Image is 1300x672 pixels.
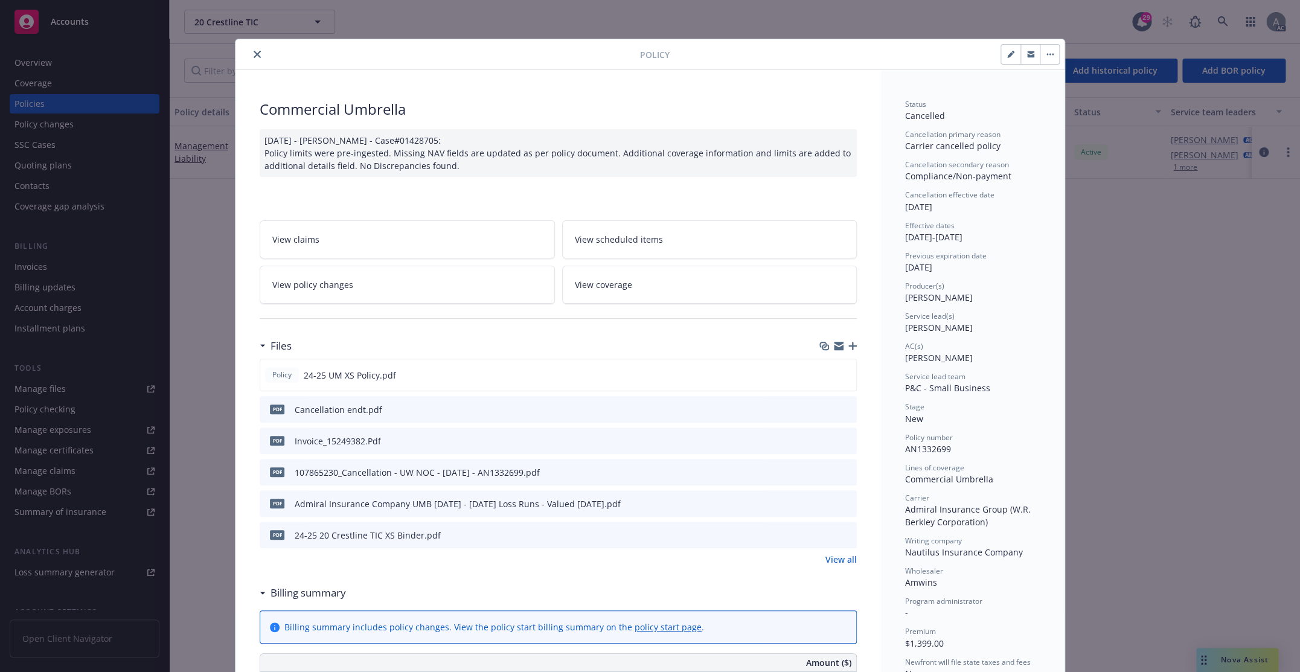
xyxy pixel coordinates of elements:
button: download file [822,529,831,542]
span: Cancellation secondary reason [905,159,1009,170]
span: Pdf [270,436,284,445]
span: [DATE] [905,201,932,213]
button: preview file [841,403,852,416]
span: New [905,413,923,424]
span: Wholesaler [905,566,943,576]
button: preview file [841,466,852,479]
span: View claims [272,233,319,246]
span: Cancellation primary reason [905,129,1001,139]
button: preview file [841,435,852,447]
span: pdf [270,467,284,476]
div: 24-25 20 Crestline TIC XS Binder.pdf [295,529,441,542]
span: Lines of coverage [905,462,964,473]
span: pdf [270,405,284,414]
span: Effective dates [905,220,955,231]
span: AC(s) [905,341,923,351]
div: Admiral Insurance Company UMB [DATE] - [DATE] Loss Runs - Valued [DATE].pdf [295,498,621,510]
span: [PERSON_NAME] [905,292,973,303]
button: download file [822,466,831,479]
a: policy start page [635,621,702,633]
span: - [905,607,908,618]
span: Program administrator [905,596,982,606]
button: download file [822,498,831,510]
span: Amwins [905,577,937,588]
div: Cancellation endt.pdf [295,403,382,416]
span: Nautilus Insurance Company [905,546,1023,558]
button: download file [822,435,831,447]
span: Policy number [905,432,953,443]
span: View coverage [575,278,632,291]
span: Amount ($) [806,656,851,669]
span: P&C - Small Business [905,382,990,394]
div: Invoice_15249382.Pdf [295,435,381,447]
div: [DATE] - [DATE] [905,220,1040,243]
a: View policy changes [260,266,555,304]
span: Producer(s) [905,281,944,291]
button: close [250,47,264,62]
button: download file [822,403,831,416]
span: View policy changes [272,278,353,291]
span: pdf [270,530,284,539]
span: Premium [905,626,936,636]
span: 24-25 UM XS Policy.pdf [304,369,396,382]
span: Policy [640,48,670,61]
a: View all [825,553,857,566]
div: [DATE] - [PERSON_NAME] - Case#01428705: Policy limits were pre-ingested. Missing NAV fields are u... [260,129,857,177]
div: Files [260,338,292,354]
span: Writing company [905,536,962,546]
span: [DATE] [905,261,932,273]
span: Service lead team [905,371,965,382]
button: preview file [841,498,852,510]
span: Compliance/Non-payment [905,170,1011,182]
span: $1,399.00 [905,638,944,649]
span: Service lead(s) [905,311,955,321]
span: Cancellation effective date [905,190,994,200]
span: [PERSON_NAME] [905,352,973,363]
span: Carrier [905,493,929,503]
span: View scheduled items [575,233,663,246]
div: Commercial Umbrella [260,99,857,120]
div: Billing summary includes policy changes. View the policy start billing summary on the . [284,621,704,633]
button: preview file [841,369,851,382]
h3: Billing summary [271,585,346,601]
span: Cancelled [905,110,945,121]
span: pdf [270,499,284,508]
span: Previous expiration date [905,251,987,261]
span: Admiral Insurance Group (W.R. Berkley Corporation) [905,504,1033,528]
span: Status [905,99,926,109]
span: Policy [270,370,294,380]
span: Carrier cancelled policy [905,140,1001,152]
a: View coverage [562,266,857,304]
button: preview file [841,529,852,542]
div: Commercial Umbrella [905,473,1040,485]
span: [PERSON_NAME] [905,322,973,333]
h3: Files [271,338,292,354]
a: View claims [260,220,555,258]
span: Newfront will file state taxes and fees [905,657,1031,667]
span: Stage [905,402,924,412]
span: AN1332699 [905,443,951,455]
button: download file [821,369,831,382]
a: View scheduled items [562,220,857,258]
div: Billing summary [260,585,346,601]
div: 107865230_Cancellation - UW NOC - [DATE] - AN1332699.pdf [295,466,540,479]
